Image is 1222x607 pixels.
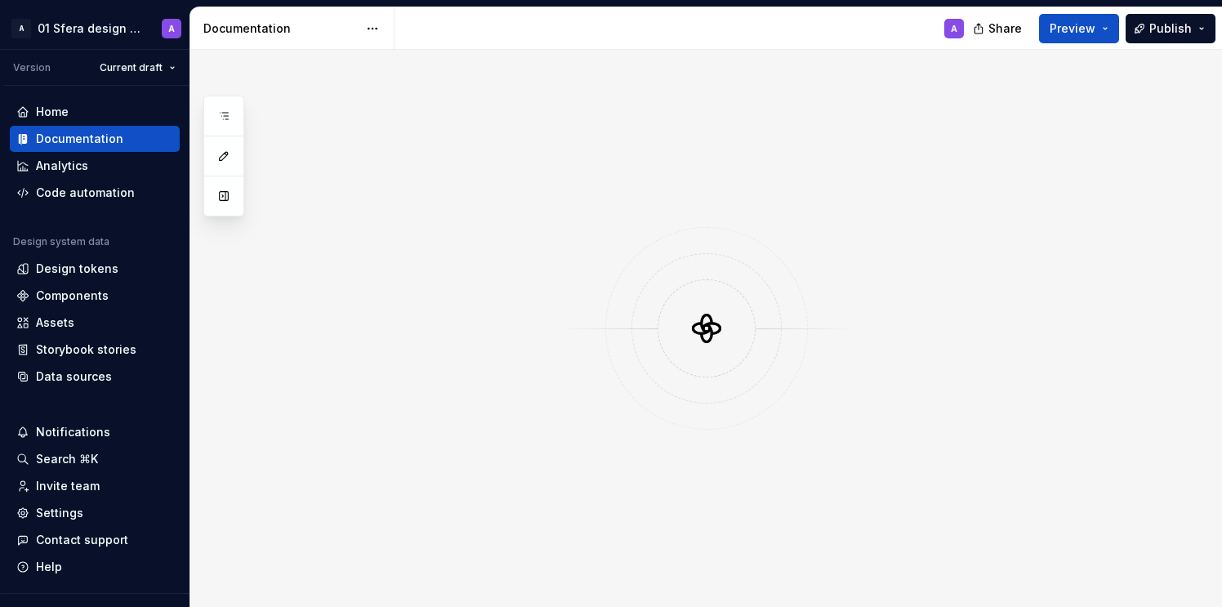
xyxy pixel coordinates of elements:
div: Help [36,559,62,575]
div: Search ⌘K [36,451,98,467]
a: Assets [10,310,180,336]
div: Invite team [36,478,100,494]
a: Storybook stories [10,337,180,363]
a: Analytics [10,153,180,179]
div: Design system data [13,235,109,248]
span: Current draft [100,61,163,74]
button: Publish [1126,14,1215,43]
span: Preview [1050,20,1095,37]
div: Documentation [36,131,123,147]
div: A [168,22,175,35]
div: Notifications [36,424,110,440]
a: Components [10,283,180,309]
div: Analytics [36,158,88,174]
button: Contact support [10,527,180,553]
div: Design tokens [36,261,118,277]
div: Data sources [36,368,112,385]
div: A [951,22,957,35]
button: Current draft [92,56,183,79]
div: Assets [36,315,74,331]
div: Home [36,104,69,120]
button: A01 Sfera design systemA [3,11,186,46]
a: Data sources [10,364,180,390]
div: Documentation [203,20,358,37]
div: Contact support [36,532,128,548]
a: Code automation [10,180,180,206]
a: Home [10,99,180,125]
a: Design tokens [10,256,180,282]
div: 01 Sfera design system [38,20,142,37]
a: Documentation [10,126,180,152]
button: Preview [1039,14,1119,43]
a: Invite team [10,473,180,499]
a: Settings [10,500,180,526]
button: Share [965,14,1032,43]
button: Help [10,554,180,580]
button: Search ⌘K [10,446,180,472]
div: A [11,19,31,38]
div: Code automation [36,185,135,201]
div: Version [13,61,51,74]
button: Notifications [10,419,180,445]
div: Storybook stories [36,341,136,358]
span: Share [988,20,1022,37]
div: Settings [36,505,83,521]
div: Components [36,288,109,304]
span: Publish [1149,20,1192,37]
